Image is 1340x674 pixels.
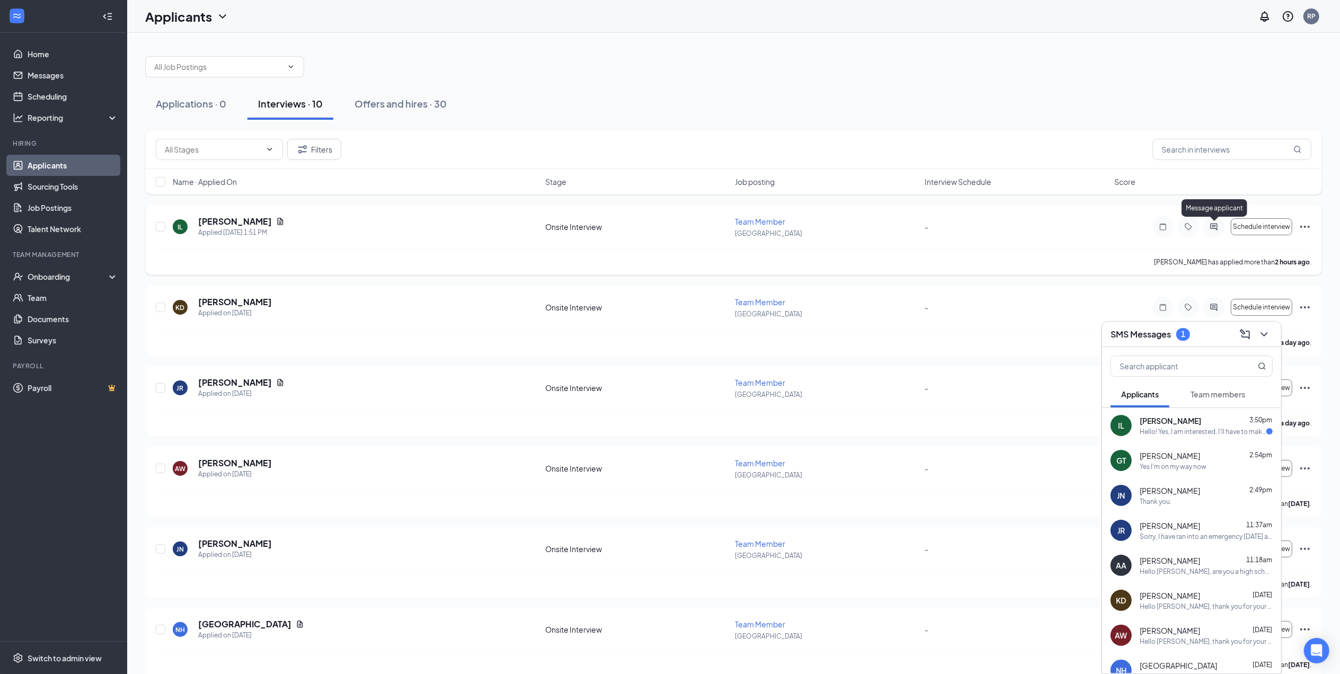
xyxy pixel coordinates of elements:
[1140,415,1201,426] span: [PERSON_NAME]
[1246,521,1272,529] span: 11:37am
[735,229,918,238] p: [GEOGRAPHIC_DATA]
[198,457,272,469] h5: [PERSON_NAME]
[176,545,184,554] div: JN
[13,139,116,148] div: Hiring
[546,544,729,554] div: Onsite Interview
[735,390,918,399] p: [GEOGRAPHIC_DATA]
[735,619,785,629] span: Team Member
[925,544,928,554] span: -
[1258,362,1266,370] svg: MagnifyingGlass
[198,538,272,549] h5: [PERSON_NAME]
[1299,220,1311,233] svg: Ellipses
[165,144,261,155] input: All Stages
[354,97,447,110] div: Offers and hires · 30
[1182,199,1247,217] div: Message applicant
[175,625,185,634] div: NH
[1299,301,1311,314] svg: Ellipses
[1140,450,1200,461] span: [PERSON_NAME]
[28,86,118,107] a: Scheduling
[198,296,272,308] h5: [PERSON_NAME]
[1140,567,1273,576] div: Hello [PERSON_NAME], are you a high school student?
[1258,10,1271,23] svg: Notifications
[28,65,118,86] a: Messages
[28,112,119,123] div: Reporting
[173,176,237,187] span: Name · Applied On
[925,303,928,312] span: -
[1140,485,1200,496] span: [PERSON_NAME]
[28,218,118,240] a: Talent Network
[1288,661,1310,669] b: [DATE]
[1140,520,1200,531] span: [PERSON_NAME]
[12,11,22,21] svg: WorkstreamLogo
[1140,637,1273,646] div: Hello [PERSON_NAME], thank you for your application. Do you have a resume to upload?
[1116,560,1126,571] div: AA
[258,97,323,110] div: Interviews · 10
[1111,356,1237,376] input: Search applicant
[1239,328,1252,341] svg: ComposeMessage
[1253,591,1272,599] span: [DATE]
[1231,218,1292,235] button: Schedule interview
[28,43,118,65] a: Home
[198,549,272,560] div: Applied on [DATE]
[1246,556,1272,564] span: 11:18am
[1140,555,1200,566] span: [PERSON_NAME]
[102,11,113,22] svg: Collapse
[1140,532,1273,541] div: Sorry, I have ran into an emergency [DATE] am I able to schedule one sometime after [DATE]?
[925,464,928,473] span: -
[1208,303,1220,312] svg: ActiveChat
[1233,304,1290,311] span: Schedule interview
[1280,339,1310,347] b: a day ago
[925,176,991,187] span: Interview Schedule
[156,97,226,110] div: Applications · 0
[1140,497,1172,506] div: Thank you.
[1182,303,1195,312] svg: Tag
[1233,223,1290,230] span: Schedule interview
[198,216,272,227] h5: [PERSON_NAME]
[1288,580,1310,588] b: [DATE]
[1140,462,1206,471] div: Yes I'm on my way now
[1249,486,1272,494] span: 2:49pm
[13,250,116,259] div: Team Management
[13,361,116,370] div: Payroll
[735,217,785,226] span: Team Member
[1116,595,1126,606] div: KD
[287,63,295,71] svg: ChevronDown
[1118,420,1124,431] div: IL
[1299,543,1311,555] svg: Ellipses
[735,471,918,480] p: [GEOGRAPHIC_DATA]
[1140,590,1200,601] span: [PERSON_NAME]
[1299,623,1311,636] svg: Ellipses
[276,378,285,387] svg: Document
[28,308,118,330] a: Documents
[13,653,23,663] svg: Settings
[1157,223,1169,231] svg: Note
[28,197,118,218] a: Job Postings
[28,377,118,398] a: PayrollCrown
[13,112,23,123] svg: Analysis
[287,139,341,160] button: Filter Filters
[1231,299,1292,316] button: Schedule interview
[1111,329,1171,340] h3: SMS Messages
[198,308,272,318] div: Applied on [DATE]
[1157,303,1169,312] svg: Note
[925,625,928,634] span: -
[1117,525,1125,536] div: JR
[735,176,775,187] span: Job posting
[546,383,729,393] div: Onsite Interview
[925,222,928,232] span: -
[1275,258,1310,266] b: 2 hours ago
[198,388,285,399] div: Applied on [DATE]
[28,653,102,663] div: Switch to admin view
[28,176,118,197] a: Sourcing Tools
[198,618,291,630] h5: [GEOGRAPHIC_DATA]
[1115,630,1128,641] div: AW
[28,155,118,176] a: Applicants
[1152,139,1311,160] input: Search in interviews
[175,464,185,473] div: AW
[1256,326,1273,343] button: ChevronDown
[546,221,729,232] div: Onsite Interview
[176,303,185,312] div: KD
[28,330,118,351] a: Surveys
[546,302,729,313] div: Onsite Interview
[265,145,274,154] svg: ChevronDown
